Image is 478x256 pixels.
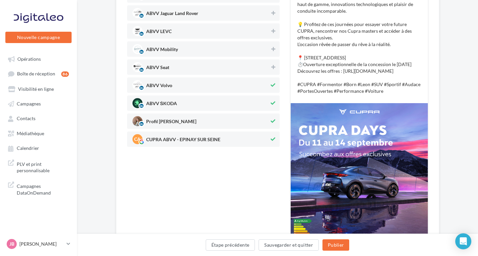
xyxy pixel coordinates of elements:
span: Calendrier [17,146,39,151]
span: ABVV Mobility [146,47,178,54]
a: Médiathèque [4,127,73,139]
a: Calendrier [4,142,73,154]
a: JB [PERSON_NAME] [5,238,72,250]
a: Boîte de réception86 [4,67,73,80]
span: Profil [PERSON_NAME] [146,119,196,126]
span: ABVV LEVC [146,29,172,36]
span: Boîte de réception [17,71,55,77]
span: ABVV ŠKODA [146,101,177,108]
p: [PERSON_NAME] [19,241,64,247]
span: JB [9,241,14,247]
span: Opérations [17,56,41,62]
a: Campagnes [4,97,73,109]
a: Opérations [4,53,73,65]
button: Publier [322,239,349,251]
a: Contacts [4,112,73,124]
span: Médiathèque [17,131,44,136]
button: Sauvegarder et quitter [259,239,319,251]
span: ABVV Jaguar Land Rover [146,11,198,18]
span: PLV et print personnalisable [17,160,69,174]
span: CUPRA ABVV - EPINAY SUR SEINE [146,137,220,145]
a: Visibilité en ligne [4,83,73,95]
span: Contacts [17,116,35,121]
span: Campagnes [17,101,41,106]
a: Campagnes DataOnDemand [4,179,73,199]
div: Open Intercom Messenger [455,233,471,249]
span: ABVV Seat [146,65,169,72]
div: 86 [61,71,69,77]
button: Nouvelle campagne [5,32,72,43]
span: Campagnes DataOnDemand [17,182,69,196]
span: ABVV Volvo [146,83,172,90]
a: PLV et print personnalisable [4,157,73,177]
span: CA [134,137,140,142]
button: Étape précédente [206,239,255,251]
span: Visibilité en ligne [18,86,54,92]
